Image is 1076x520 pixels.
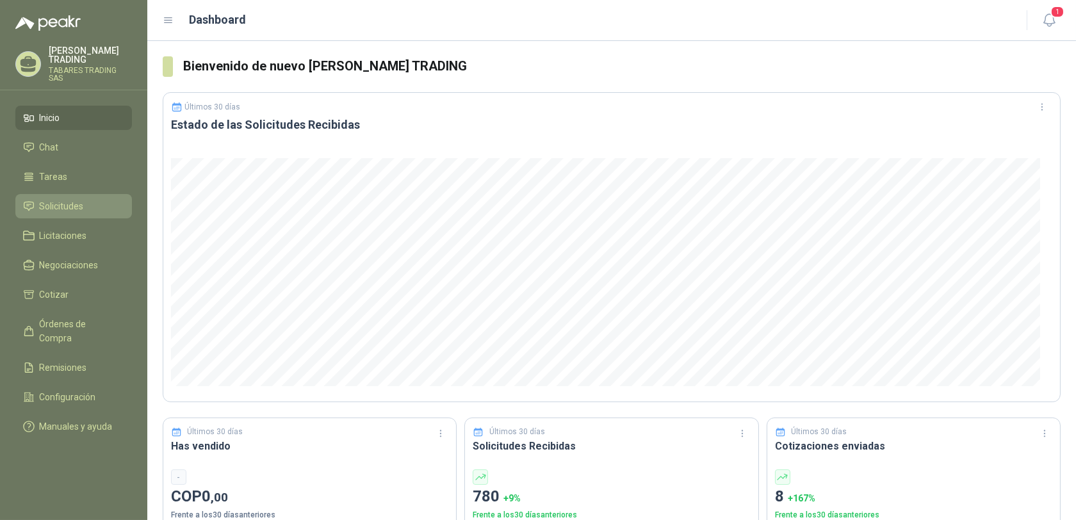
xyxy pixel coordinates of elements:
span: Chat [40,140,59,154]
span: Manuales y ayuda [40,419,113,434]
span: Remisiones [40,361,87,375]
span: Configuración [40,390,96,404]
a: Configuración [15,385,132,409]
button: 1 [1038,9,1061,32]
p: Últimos 30 días [188,426,243,438]
h3: Cotizaciones enviadas [775,438,1052,454]
h3: Bienvenido de nuevo [PERSON_NAME] TRADING [183,56,1061,76]
img: Logo peakr [15,15,81,31]
p: [PERSON_NAME] TRADING [49,46,132,64]
p: TABARES TRADING SAS [49,67,132,82]
a: Órdenes de Compra [15,312,132,350]
a: Negociaciones [15,253,132,277]
span: Tareas [40,170,68,184]
a: Chat [15,135,132,159]
span: Negociaciones [40,258,99,272]
p: Últimos 30 días [185,102,241,111]
p: Últimos 30 días [791,426,847,438]
a: Solicitudes [15,194,132,218]
a: Manuales y ayuda [15,414,132,439]
p: COP [171,485,448,509]
h1: Dashboard [190,11,247,29]
span: + 9 % [503,493,521,503]
span: Cotizar [40,288,69,302]
span: 1 [1050,6,1064,18]
a: Remisiones [15,355,132,380]
a: Licitaciones [15,223,132,248]
p: 780 [473,485,750,509]
p: Últimos 30 días [489,426,545,438]
h3: Estado de las Solicitudes Recibidas [171,117,1052,133]
span: Licitaciones [40,229,87,243]
span: Solicitudes [40,199,84,213]
span: Inicio [40,111,60,125]
p: 8 [775,485,1052,509]
span: Órdenes de Compra [40,317,120,345]
h3: Has vendido [171,438,448,454]
a: Inicio [15,106,132,130]
div: - [171,469,186,485]
a: Cotizar [15,282,132,307]
span: 0 [202,487,228,505]
h3: Solicitudes Recibidas [473,438,750,454]
a: Tareas [15,165,132,189]
span: ,00 [211,490,228,505]
span: + 167 % [788,493,815,503]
